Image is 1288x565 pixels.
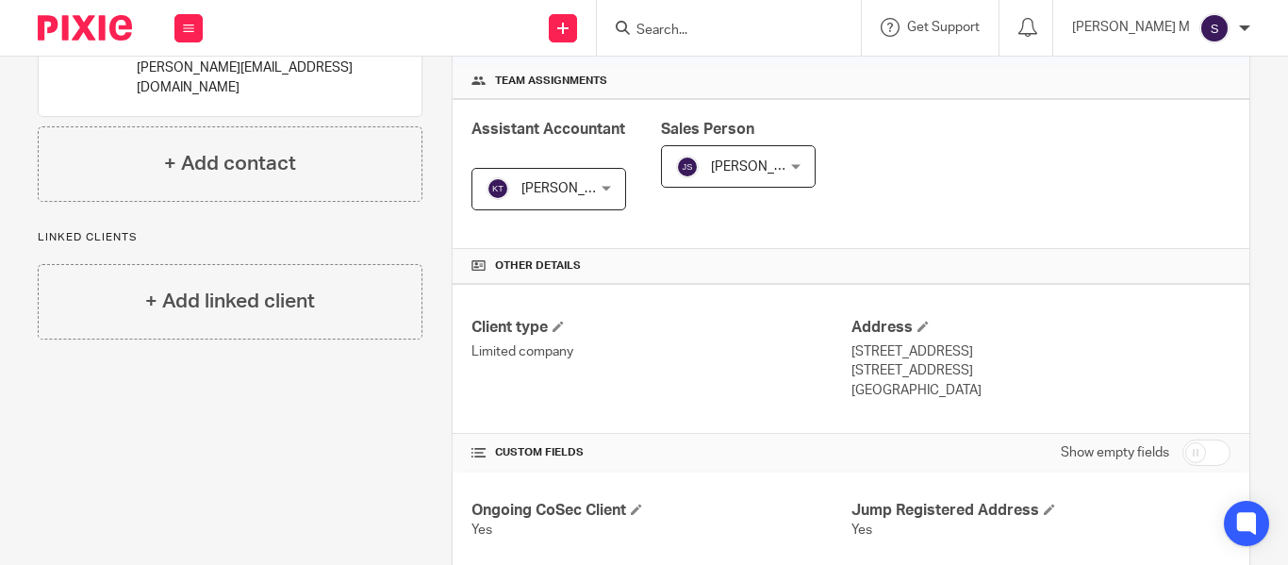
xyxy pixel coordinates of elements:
[495,74,607,89] span: Team assignments
[471,523,492,537] span: Yes
[851,523,872,537] span: Yes
[145,287,315,316] h4: + Add linked client
[851,318,1230,338] h4: Address
[1072,18,1190,37] p: [PERSON_NAME] M
[137,58,359,97] p: [PERSON_NAME][EMAIL_ADDRESS][DOMAIN_NAME]
[1199,13,1230,43] img: svg%3E
[676,156,699,178] img: svg%3E
[851,501,1230,521] h4: Jump Registered Address
[635,23,804,40] input: Search
[851,361,1230,380] p: [STREET_ADDRESS]
[1061,443,1169,462] label: Show empty fields
[907,21,980,34] span: Get Support
[487,177,509,200] img: svg%3E
[471,122,625,137] span: Assistant Accountant
[38,230,422,245] p: Linked clients
[38,15,132,41] img: Pixie
[851,342,1230,361] p: [STREET_ADDRESS]
[711,160,815,174] span: [PERSON_NAME]
[471,342,850,361] p: Limited company
[471,445,850,460] h4: CUSTOM FIELDS
[495,258,581,274] span: Other details
[471,501,850,521] h4: Ongoing CoSec Client
[851,381,1230,400] p: [GEOGRAPHIC_DATA]
[164,149,296,178] h4: + Add contact
[661,122,754,137] span: Sales Person
[521,182,625,195] span: [PERSON_NAME]
[471,318,850,338] h4: Client type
